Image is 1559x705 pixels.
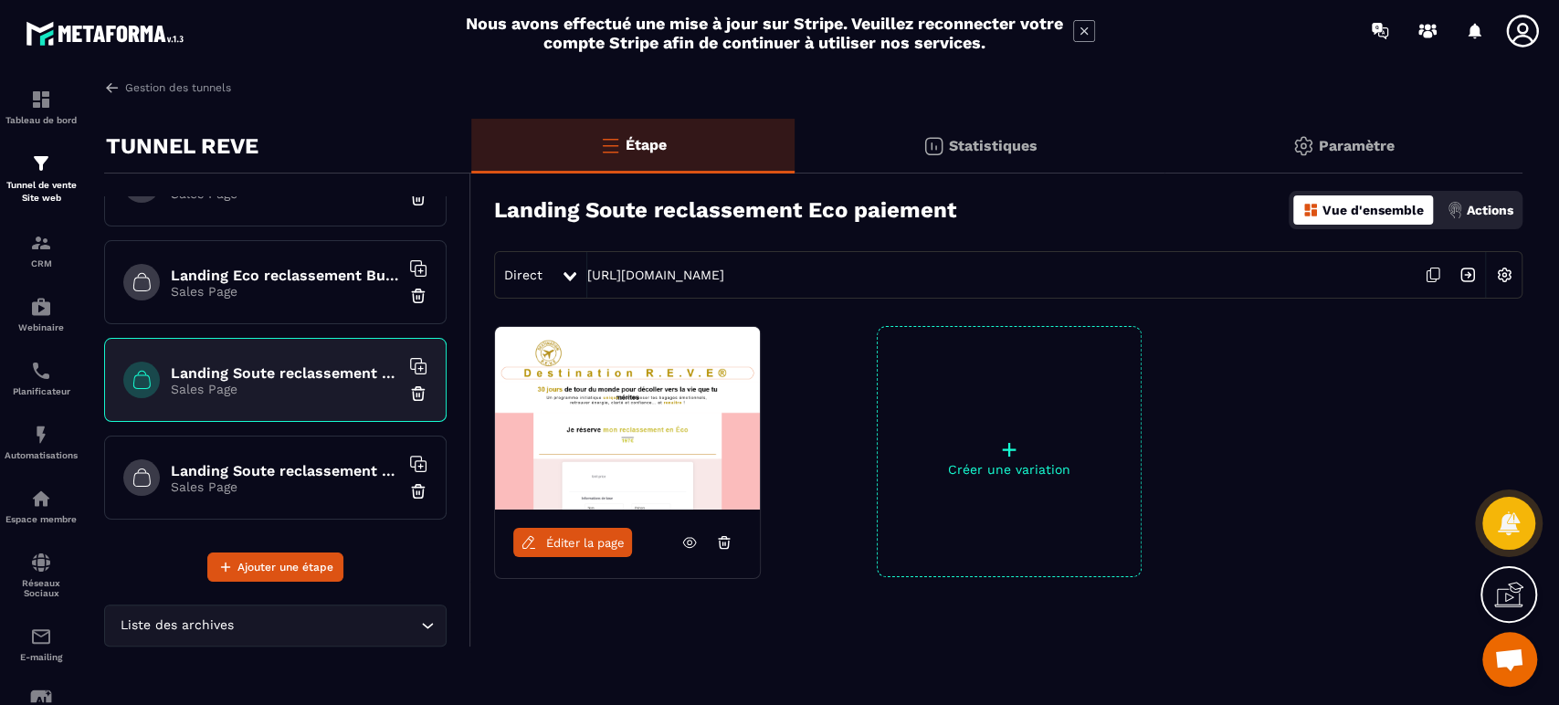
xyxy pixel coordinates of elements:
h6: Landing Eco reclassement Business paiement [171,267,399,284]
a: automationsautomationsWebinaire [5,282,78,346]
h6: Landing Soute reclassement Eco paiement [171,364,399,382]
img: logo [26,16,190,50]
a: formationformationTableau de bord [5,75,78,139]
img: trash [409,384,427,403]
p: Automatisations [5,450,78,460]
img: trash [409,482,427,500]
img: email [30,626,52,647]
img: social-network [30,552,52,573]
p: Créer une variation [878,462,1141,477]
img: arrow [104,79,121,96]
a: formationformationCRM [5,218,78,282]
p: Sales Page [171,479,399,494]
p: Tunnel de vente Site web [5,179,78,205]
img: trash [409,189,427,207]
img: formation [30,232,52,254]
a: emailemailE-mailing [5,612,78,676]
div: Ouvrir le chat [1482,632,1537,687]
span: Ajouter une étape [237,558,333,576]
img: actions.d6e523a2.png [1447,202,1463,218]
p: Espace membre [5,514,78,524]
button: Ajouter une étape [207,552,343,582]
p: Webinaire [5,322,78,332]
p: Réseaux Sociaux [5,578,78,598]
img: dashboard-orange.40269519.svg [1302,202,1319,218]
a: Gestion des tunnels [104,79,231,96]
a: automationsautomationsAutomatisations [5,410,78,474]
a: automationsautomationsEspace membre [5,474,78,538]
p: Actions [1467,203,1513,217]
img: formation [30,153,52,174]
a: schedulerschedulerPlanificateur [5,346,78,410]
p: Planificateur [5,386,78,396]
img: image [495,327,760,510]
img: stats.20deebd0.svg [922,135,944,157]
p: Sales Page [171,186,399,201]
span: Éditer la page [546,536,625,550]
p: Sales Page [171,284,399,299]
img: automations [30,424,52,446]
input: Search for option [237,616,416,636]
a: [URL][DOMAIN_NAME] [587,268,724,282]
p: CRM [5,258,78,268]
p: + [878,437,1141,462]
a: formationformationTunnel de vente Site web [5,139,78,218]
a: social-networksocial-networkRéseaux Sociaux [5,538,78,612]
p: Tableau de bord [5,115,78,125]
p: Sales Page [171,382,399,396]
p: Paramètre [1319,137,1395,154]
a: Éditer la page [513,528,632,557]
h6: Landing Soute reclassement Business paiement [171,462,399,479]
img: trash [409,287,427,305]
span: Direct [504,268,542,282]
h3: Landing Soute reclassement Eco paiement [494,197,956,223]
p: E-mailing [5,652,78,662]
span: Liste des archives [116,616,237,636]
p: Statistiques [949,137,1038,154]
img: setting-w.858f3a88.svg [1487,258,1522,292]
img: automations [30,296,52,318]
img: bars-o.4a397970.svg [599,134,621,156]
img: formation [30,89,52,110]
h2: Nous avons effectué une mise à jour sur Stripe. Veuillez reconnecter votre compte Stripe afin de ... [465,14,1064,52]
p: Vue d'ensemble [1322,203,1424,217]
p: TUNNEL REVE [106,128,258,164]
div: Search for option [104,605,447,647]
img: setting-gr.5f69749f.svg [1292,135,1314,157]
p: Étape [626,136,667,153]
img: automations [30,488,52,510]
img: scheduler [30,360,52,382]
img: arrow-next.bcc2205e.svg [1450,258,1485,292]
